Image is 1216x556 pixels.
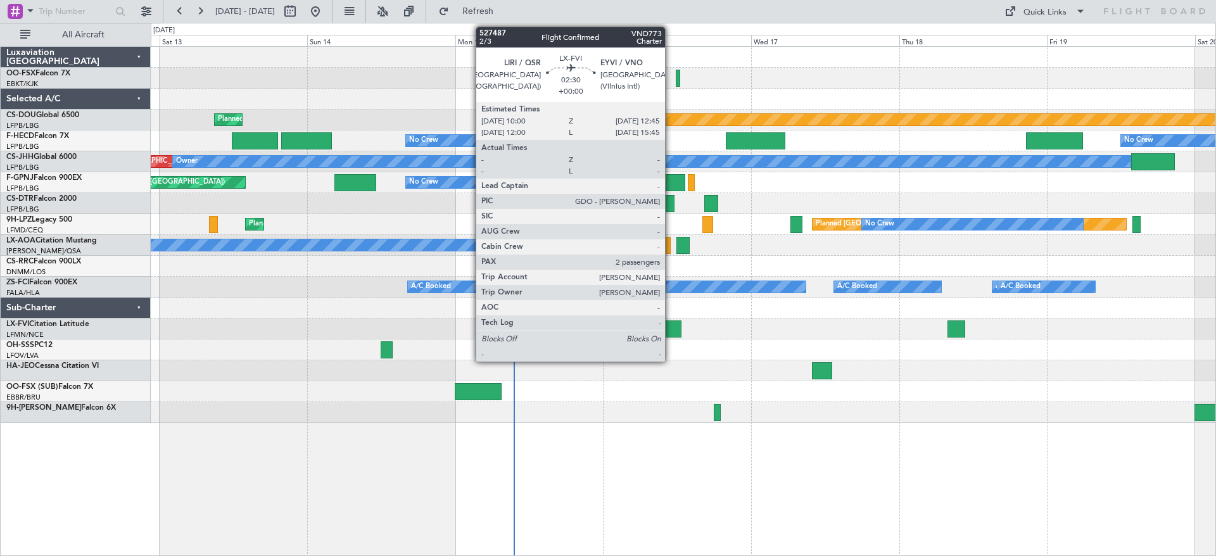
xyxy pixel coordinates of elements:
a: LFPB/LBG [6,121,39,130]
div: No Crew [1124,131,1153,150]
button: Refresh [433,1,509,22]
span: All Aircraft [33,30,134,39]
a: LFOV/LVA [6,351,39,360]
span: 9H-LPZ [6,216,32,224]
div: Sun 14 [307,35,455,46]
span: CS-DTR [6,195,34,203]
span: CS-RRC [6,258,34,265]
div: Wed 17 [751,35,899,46]
a: LFMN/NCE [6,330,44,339]
a: EBBR/BRU [6,393,41,402]
a: CS-DTRFalcon 2000 [6,195,77,203]
span: F-GPNJ [6,174,34,182]
span: [DATE] - [DATE] [215,6,275,17]
a: DNMM/LOS [6,267,46,277]
div: Fri 19 [1047,35,1195,46]
div: Quick Links [1023,6,1067,19]
span: LX-AOA [6,237,35,244]
div: A/C Booked [411,277,451,296]
span: 9H-[PERSON_NAME] [6,404,81,412]
a: 9H-[PERSON_NAME]Falcon 6X [6,404,116,412]
div: Thu 18 [899,35,1048,46]
a: LFPB/LBG [6,142,39,151]
div: Planned Maint Cannes ([GEOGRAPHIC_DATA]) [249,215,399,234]
a: F-HECDFalcon 7X [6,132,69,140]
div: A/C Booked [837,277,877,296]
a: 9H-LPZLegacy 500 [6,216,72,224]
div: A/C Booked [996,277,1035,296]
span: ZS-FCI [6,279,29,286]
a: FALA/HLA [6,288,40,298]
input: Trip Number [39,2,111,21]
span: CS-DOU [6,111,36,119]
a: CS-DOUGlobal 6500 [6,111,79,119]
div: A/C Booked [539,277,579,296]
a: LFPB/LBG [6,184,39,193]
div: AOG Maint Paris ([GEOGRAPHIC_DATA]) [92,173,225,192]
a: OO-FSX (SUB)Falcon 7X [6,383,93,391]
a: LFMD/CEQ [6,225,43,235]
a: CS-JHHGlobal 6000 [6,153,77,161]
div: Planned [GEOGRAPHIC_DATA] ([GEOGRAPHIC_DATA]) [816,215,995,234]
a: LFPB/LBG [6,163,39,172]
a: OO-FSXFalcon 7X [6,70,70,77]
a: F-GPNJFalcon 900EX [6,174,82,182]
div: Sat 13 [160,35,308,46]
div: Planned Maint [GEOGRAPHIC_DATA] ([GEOGRAPHIC_DATA]) [218,110,417,129]
a: OH-SSSPC12 [6,341,53,349]
button: All Aircraft [14,25,137,45]
div: No Crew [865,215,894,234]
button: Quick Links [998,1,1092,22]
a: [PERSON_NAME]/QSA [6,246,81,256]
div: A/C Booked [1001,277,1041,296]
div: No Crew [409,173,438,192]
div: No Crew [409,131,438,150]
a: ZS-FCIFalcon 900EX [6,279,77,286]
span: HA-JEO [6,362,35,370]
a: LFPB/LBG [6,205,39,214]
a: LX-AOACitation Mustang [6,237,97,244]
div: Tue 16 [603,35,751,46]
span: OO-FSX (SUB) [6,383,58,391]
span: Refresh [452,7,505,16]
div: Planned Maint [GEOGRAPHIC_DATA] ([GEOGRAPHIC_DATA]) [70,152,270,171]
span: OH-SSS [6,341,34,349]
div: Owner [176,152,198,171]
div: Planned Maint London ([GEOGRAPHIC_DATA]) [508,110,659,129]
div: [DATE] [153,25,175,36]
a: LX-FVICitation Latitude [6,320,89,328]
span: OO-FSX [6,70,35,77]
span: LX-FVI [6,320,29,328]
a: HA-JEOCessna Citation VI [6,362,99,370]
a: CS-RRCFalcon 900LX [6,258,81,265]
div: Mon 15 [455,35,604,46]
span: CS-JHH [6,153,34,161]
span: F-HECD [6,132,34,140]
a: EBKT/KJK [6,79,38,89]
